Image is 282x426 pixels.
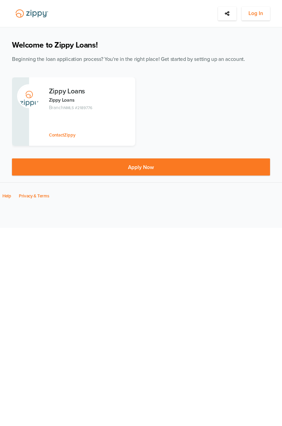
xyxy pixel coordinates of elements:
[49,96,133,104] p: Zippy Loans
[12,40,270,50] h1: Welcome to Zippy Loans!
[19,193,49,199] a: Privacy & Terms
[64,105,92,110] span: NMLS #2189776
[248,9,263,18] span: Log In
[2,193,11,199] a: Help
[12,7,52,21] img: Lender Logo
[49,105,64,111] span: Branch
[49,132,76,139] button: ContactZippy
[12,56,245,62] span: Beginning the loan application process? You're in the right place! Get started by setting up an a...
[12,158,270,176] button: Apply Now
[242,7,270,21] button: Log In
[49,88,133,95] h3: Zippy Loans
